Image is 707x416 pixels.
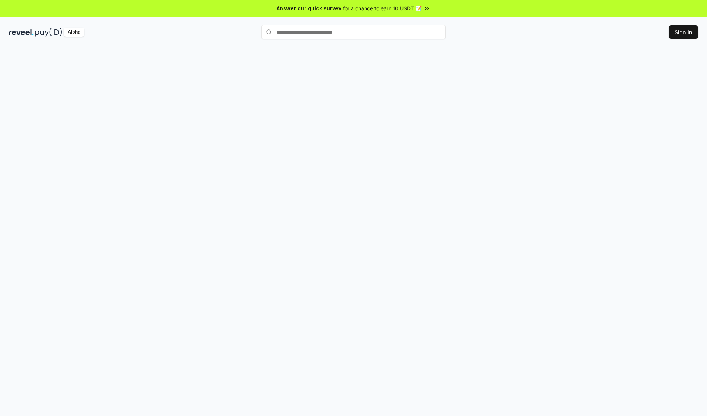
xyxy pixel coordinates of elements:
button: Sign In [669,25,698,39]
span: Answer our quick survey [277,4,341,12]
span: for a chance to earn 10 USDT 📝 [343,4,422,12]
div: Alpha [64,28,84,37]
img: reveel_dark [9,28,34,37]
img: pay_id [35,28,62,37]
